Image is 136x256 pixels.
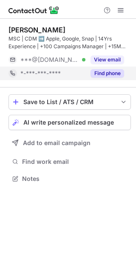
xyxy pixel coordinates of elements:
button: save-profile-one-click [8,94,131,110]
span: Find work email [22,158,127,166]
span: AI write personalized message [23,119,114,126]
div: [PERSON_NAME] [8,26,65,34]
button: Find work email [8,156,131,168]
span: Notes [22,175,127,183]
button: Add to email campaign [8,135,131,151]
span: ***@[DOMAIN_NAME] [20,56,79,64]
button: Reveal Button [91,55,124,64]
button: Reveal Button [91,69,124,78]
div: MSC | CDM ➡️ Apple, Google, Snap | 14Yrs Experience | +100 Campaigns Manager | +15M Ads spend | M... [8,35,131,50]
button: AI write personalized message [8,115,131,130]
div: Save to List / ATS / CRM [23,99,116,105]
img: ContactOut v5.3.10 [8,5,59,15]
button: Notes [8,173,131,185]
span: Add to email campaign [23,140,91,146]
